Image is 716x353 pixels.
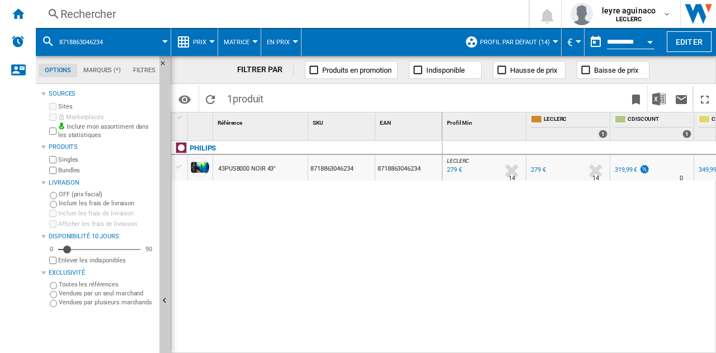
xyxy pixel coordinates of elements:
[58,156,155,164] label: Singles
[143,245,155,253] div: 90
[49,114,56,121] input: Marketplaces
[39,64,77,77] md-tab-item: Options
[50,291,57,298] input: Vendues par un seul marchand
[49,220,56,228] input: Afficher les frais de livraison
[58,256,155,265] label: Enlever les indisponibles
[445,112,526,130] div: Profil Min Sort None
[310,112,375,130] div: SKU Sort None
[49,103,56,110] input: Sites
[310,112,375,130] div: Sort None
[199,86,222,112] button: Recharger
[694,86,716,112] button: Plein écran
[267,39,290,46] span: En Prix
[50,201,57,208] input: Inclure les frais de livraison
[215,112,308,130] div: Référence Sort None
[77,64,127,77] md-tab-item: Marques (*)
[222,86,269,109] span: 1
[49,178,155,187] div: Livraison
[59,190,155,199] label: OFF (prix facial)
[237,64,294,76] div: FILTRER PAR
[193,28,212,56] button: Prix
[445,164,462,176] div: Mise à jour : mardi 9 septembre 2025 05:04
[625,86,647,112] button: Créer un favoris
[305,61,398,79] button: Produits en promotion
[190,112,213,130] div: Sort None
[680,173,683,184] div: Délai de livraison : 0 jour
[567,28,578,56] button: €
[218,156,276,182] div: 43PUS8000 NOIR 43"
[599,130,607,138] div: 1 offers sold by LECLERC
[190,142,216,155] div: Cliquez pour filtrer sur cette marque
[615,166,637,173] div: 319,99 €
[531,166,546,173] div: 279 €
[447,120,472,126] span: Profil Min
[585,31,607,53] button: md-calendar
[529,164,546,176] div: 279 €
[267,28,295,56] button: En Prix
[613,112,694,140] div: CDISCOUNT 1 offers sold by CDISCOUNT
[159,56,173,76] button: Masquer
[602,5,656,16] span: leyre aguinaco
[58,102,155,111] label: Sites
[49,156,56,163] input: Singles
[215,112,308,130] div: Sort None
[58,123,65,129] img: mysite-bg-18x18.png
[49,257,56,264] input: Afficher les frais de livraison
[59,28,114,56] button: 8718863046234
[58,244,140,255] md-slider: Disponibilité
[49,90,155,98] div: Sources
[58,209,155,218] label: Inclure les frais de livraison
[59,199,155,208] label: Inclure les frais de livraison
[41,28,165,56] div: 8718863046234
[667,31,712,52] button: Editer
[224,28,255,56] div: Matrice
[378,112,442,130] div: Sort None
[378,112,442,130] div: EAN Sort None
[58,113,155,121] label: Marketplaces
[58,166,155,175] label: Bundles
[49,232,155,241] div: Disponibilité 10 Jours
[480,39,550,46] span: Profil par défaut (14)
[50,300,57,307] input: Vendues par plusieurs marchands
[571,3,593,25] img: profile.jpg
[670,86,693,112] button: Envoyer ce rapport par email
[594,66,638,74] span: Baisse de prix
[218,120,242,126] span: Référence
[616,16,642,23] b: LECLERC
[49,143,155,152] div: Produits
[409,61,482,79] button: Indisponible
[380,120,391,126] span: EAN
[577,61,649,79] button: Baisse de prix
[127,64,162,77] md-tab-item: Filtres
[480,28,555,56] button: Profil par défaut (14)
[322,66,392,74] span: Produits en promotion
[313,120,323,126] span: SKU
[11,35,25,48] img: alerts-logo.svg
[58,123,155,140] label: Inclure mon assortiment dans les statistiques
[639,164,650,174] img: promotionV3.png
[648,86,670,112] button: Télécharger au format Excel
[233,93,263,105] span: produit
[493,61,566,79] button: Hausse de prix
[652,92,666,106] img: excel-24x24.png
[628,115,691,125] span: CDISCOUNT
[544,115,607,125] span: LECLERC
[60,6,500,22] div: Rechercher
[529,112,610,140] div: LECLERC 1 offers sold by LECLERC
[59,298,155,307] label: Vendues par plusieurs marchands
[508,173,515,184] div: Délai de livraison : 14 jours
[59,289,155,298] label: Vendues par un seul marchand
[58,220,155,228] label: Afficher les frais de livraison
[50,192,57,199] input: OFF (prix facial)
[47,245,56,253] div: 0
[49,167,56,174] input: Bundles
[640,30,660,50] button: Open calendar
[59,280,155,289] label: Toutes les références
[224,39,249,46] span: Matrice
[510,66,557,74] span: Hausse de prix
[50,282,57,289] input: Toutes les références
[59,39,103,46] span: 8718863046234
[49,124,56,138] input: Inclure mon assortiment dans les statistiques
